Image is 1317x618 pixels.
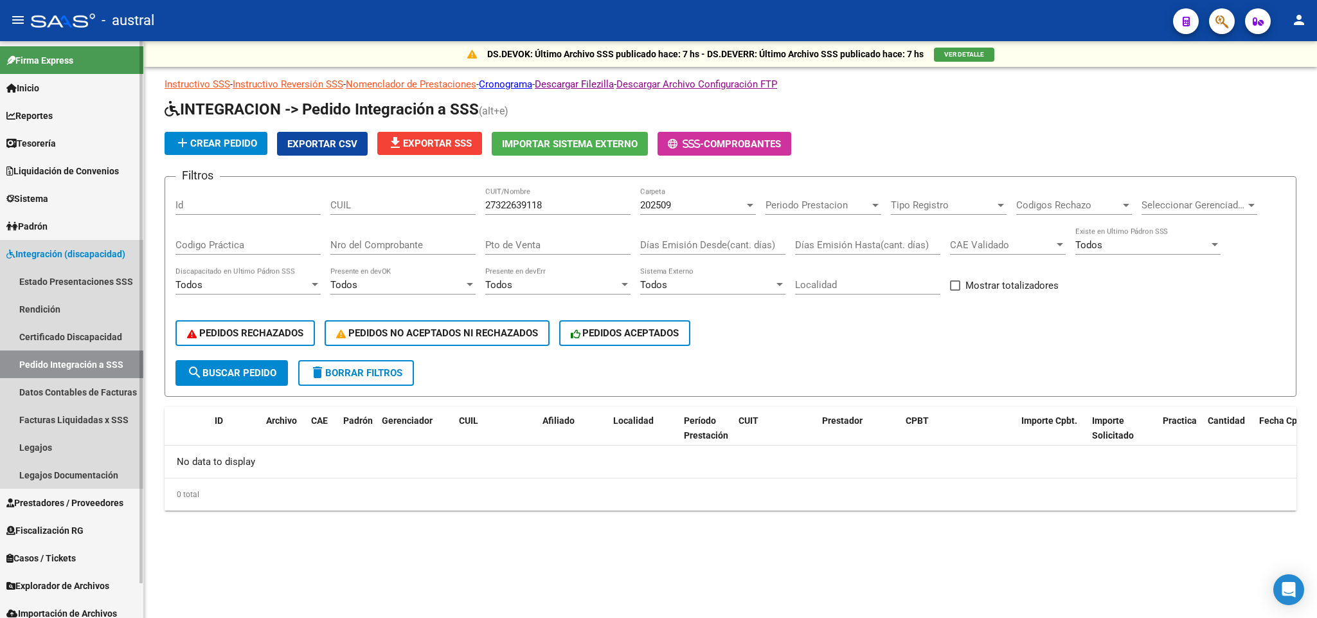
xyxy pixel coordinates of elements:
datatable-header-cell: Gerenciador [377,407,454,464]
datatable-header-cell: CUIT [733,407,817,464]
span: CAE [311,415,328,426]
button: Borrar Filtros [298,360,414,386]
datatable-header-cell: Archivo [261,407,306,464]
mat-icon: person [1291,12,1307,28]
span: Prestador [822,415,863,426]
button: Exportar SSS [377,132,482,155]
datatable-header-cell: Padrón [338,407,377,464]
a: Descargar Filezilla [535,78,614,90]
div: 0 total [165,478,1296,511]
span: Tipo Registro [891,199,995,211]
datatable-header-cell: Período Prestación [679,407,733,464]
datatable-header-cell: CUIL [454,407,537,464]
datatable-header-cell: CAE [306,407,338,464]
span: Importe Solicitado [1092,415,1134,441]
span: Casos / Tickets [6,551,76,565]
datatable-header-cell: CPBT [900,407,1016,464]
span: 202509 [640,199,671,211]
mat-icon: delete [310,365,325,380]
button: -Comprobantes [658,132,791,156]
span: Importe Cpbt. [1021,415,1077,426]
span: ID [215,415,223,426]
button: Exportar CSV [277,132,368,156]
mat-icon: add [175,135,190,150]
datatable-header-cell: Prestador [817,407,900,464]
span: Todos [175,279,202,291]
div: Open Intercom Messenger [1273,574,1304,605]
span: Sistema [6,192,48,206]
datatable-header-cell: Importe Solicitado [1087,407,1158,464]
mat-icon: search [187,365,202,380]
span: Buscar Pedido [187,367,276,379]
span: Borrar Filtros [310,367,402,379]
datatable-header-cell: Practica [1158,407,1203,464]
span: - [668,138,704,150]
span: Tesorería [6,136,56,150]
h3: Filtros [175,167,220,185]
button: Buscar Pedido [175,360,288,386]
a: Nomenclador de Prestaciones [346,78,476,90]
p: DS.DEVOK: Último Archivo SSS publicado hace: 7 hs - DS.DEVERR: Último Archivo SSS publicado hace:... [487,47,924,61]
span: (alt+e) [479,105,508,117]
span: Practica [1163,415,1197,426]
button: Importar Sistema Externo [492,132,648,156]
a: Instructivo SSS [165,78,230,90]
span: Gerenciador [382,415,433,426]
datatable-header-cell: Fecha Cpbt [1254,407,1312,464]
span: Todos [330,279,357,291]
button: VER DETALLE [934,48,994,62]
button: PEDIDOS ACEPTADOS [559,320,691,346]
span: Prestadores / Proveedores [6,496,123,510]
datatable-header-cell: Importe Cpbt. [1016,407,1087,464]
datatable-header-cell: Cantidad [1203,407,1254,464]
span: Localidad [613,415,654,426]
span: Fecha Cpbt [1259,415,1305,426]
span: Exportar SSS [388,138,472,149]
span: INTEGRACION -> Pedido Integración a SSS [165,100,479,118]
span: PEDIDOS RECHAZADOS [187,327,303,339]
span: Reportes [6,109,53,123]
a: Descargar Archivo Configuración FTP [616,78,777,90]
span: - austral [102,6,154,35]
span: CUIL [459,415,478,426]
datatable-header-cell: ID [210,407,261,464]
span: Fiscalización RG [6,523,84,538]
span: Explorador de Archivos [6,579,109,593]
mat-icon: file_download [388,135,403,150]
span: Comprobantes [704,138,781,150]
a: Instructivo Reversión SSS [233,78,343,90]
span: Firma Express [6,53,73,68]
span: Cantidad [1208,415,1245,426]
span: Todos [1075,239,1102,251]
span: Integración (discapacidad) [6,247,125,261]
span: CAE Validado [950,239,1054,251]
span: PEDIDOS ACEPTADOS [571,327,679,339]
span: VER DETALLE [944,51,984,58]
span: Importar Sistema Externo [502,138,638,150]
span: Padrón [343,415,373,426]
span: Archivo [266,415,297,426]
span: Inicio [6,81,39,95]
datatable-header-cell: Afiliado [537,407,608,464]
span: Todos [485,279,512,291]
span: Período Prestación [684,415,728,441]
span: CUIT [739,415,758,426]
span: Todos [640,279,667,291]
button: PEDIDOS NO ACEPTADOS NI RECHAZADOS [325,320,550,346]
span: CPBT [906,415,929,426]
span: Liquidación de Convenios [6,164,119,178]
button: PEDIDOS RECHAZADOS [175,320,315,346]
span: Padrón [6,219,48,233]
p: - - - - - [165,77,1296,91]
span: Codigos Rechazo [1016,199,1120,211]
button: Crear Pedido [165,132,267,155]
datatable-header-cell: Localidad [608,407,679,464]
span: Seleccionar Gerenciador [1142,199,1246,211]
span: Exportar CSV [287,138,357,150]
span: Periodo Prestacion [766,199,870,211]
div: No data to display [165,446,1296,478]
a: Cronograma [479,78,532,90]
span: Afiliado [542,415,575,426]
span: Mostrar totalizadores [965,278,1059,293]
mat-icon: menu [10,12,26,28]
